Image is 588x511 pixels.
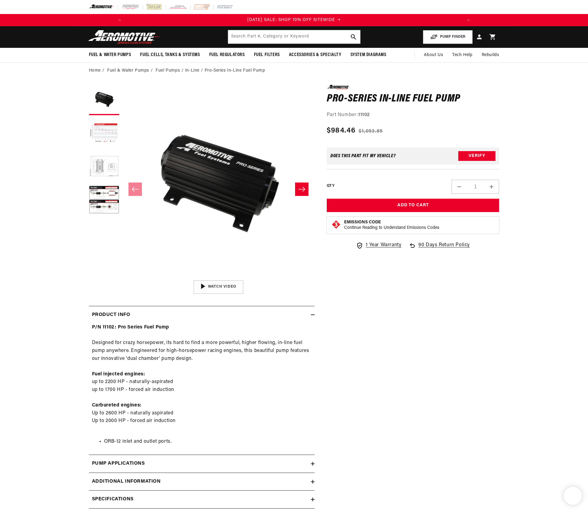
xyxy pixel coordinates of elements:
img: Emissions code [331,220,341,229]
li: Pro-Series In-Line Fuel Pump [205,67,265,74]
summary: Fuel & Water Pumps [84,48,136,62]
span: [DATE] SALE: SHOP 10% OFF SITEWIDE [247,18,335,22]
button: search button [347,30,360,44]
div: Part Number: [327,111,499,119]
summary: Fuel Cells, Tanks & Systems [136,48,204,62]
a: 1 Year Warranty [356,241,401,249]
button: Load image 2 in gallery view [89,118,119,149]
button: Emissions CodeContinue Reading to Understand Emissions Codes [344,220,439,231]
strong: P/N 11102: Pro Series Fuel Pump [92,325,170,330]
button: Watch Video [194,280,243,294]
button: Slide right [295,183,308,196]
media-gallery: Gallery Viewer [89,85,315,293]
summary: Rebuilds [477,48,504,62]
h2: Pump Applications [92,460,145,468]
span: About Us [424,53,443,57]
summary: Accessories & Specialty [284,48,346,62]
button: Translation missing: en.sections.announcements.next_announcement [462,14,474,26]
button: Slide left [129,183,142,196]
span: Fuel Regulators [209,52,245,58]
nav: breadcrumbs [89,67,499,74]
a: [DATE] SALE: SHOP 10% OFF SITEWIDE [126,17,462,23]
button: Translation missing: en.sections.announcements.previous_announcement [114,14,126,26]
p: Designed for crazy horsepower, its hard to find a more powerful, higher flowing, in-line fuel pum... [92,324,312,433]
a: Fuel & Water Pumps [107,67,149,74]
summary: Tech Help [448,48,477,62]
a: About Us [419,48,448,62]
button: Verify [458,151,495,161]
summary: Specifications [89,491,315,508]
h2: Additional information [92,478,161,486]
div: Announcement [126,17,462,23]
s: $1,093.85 [359,128,383,135]
span: Rebuilds [482,52,499,59]
summary: System Diagrams [346,48,391,62]
a: 90 Days Return Policy [409,241,470,255]
summary: Fuel Filters [249,48,284,62]
span: Accessories & Specialty [289,52,341,58]
span: Fuel & Water Pumps [89,52,131,58]
h1: Pro-Series In-Line Fuel Pump [327,94,499,104]
div: Does This part fit My vehicle? [330,154,396,158]
li: ORB-12 inlet and outlet ports. [104,438,312,446]
button: Load image 4 in gallery view [89,185,119,216]
strong: Emissions Code [344,220,381,225]
button: Load image 1 in gallery view [89,85,119,115]
img: Aeromotive [86,30,163,44]
span: Fuel Cells, Tanks & Systems [140,52,200,58]
summary: Additional information [89,473,315,491]
button: Add to Cart [327,199,499,212]
span: 1 Year Warranty [366,241,401,249]
span: 90 Days Return Policy [418,241,470,255]
summary: Fuel Regulators [205,48,249,62]
div: 1 of 3 [126,17,462,23]
summary: Product Info [89,306,315,324]
input: Search by Part Number, Category or Keyword [228,30,360,44]
summary: Pump Applications [89,455,315,473]
strong: Fuel injected engines: [92,372,145,377]
span: System Diagrams [350,52,386,58]
a: Fuel Pumps [156,67,180,74]
strong: 11102 [358,112,370,117]
h2: Product Info [92,311,130,319]
strong: Carbureted engines: [92,403,142,408]
label: QTY [327,183,334,189]
button: Load image 3 in gallery view [89,152,119,182]
a: Home [89,67,101,74]
p: Continue Reading to Understand Emissions Codes [344,225,439,231]
button: PUMP FINDER [423,30,473,44]
span: Tech Help [452,52,472,59]
slideshow-component: Translation missing: en.sections.announcements.announcement_bar [74,14,515,26]
h2: Specifications [92,495,134,503]
span: Fuel Filters [254,52,280,58]
li: In-Line [185,67,205,74]
span: $984.46 [327,125,356,136]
